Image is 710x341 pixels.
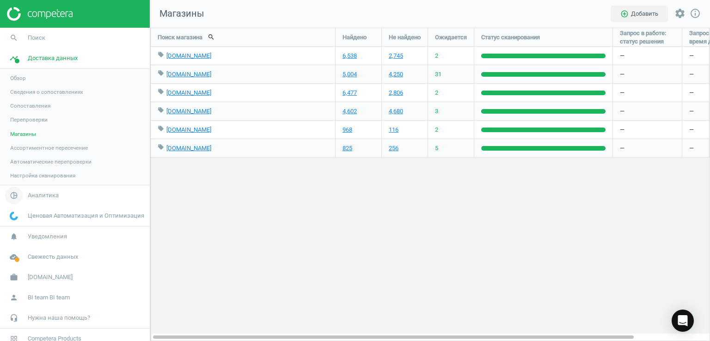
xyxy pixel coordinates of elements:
span: 3 [435,107,438,116]
div: — [613,65,682,83]
span: Магазины [10,130,36,138]
div: — [613,84,682,102]
span: Свежесть данных [28,253,78,261]
span: 2 [435,89,438,97]
a: 2,806 [389,89,403,97]
a: [DOMAIN_NAME] [166,89,211,96]
img: wGWNvw8QSZomAAAAABJRU5ErkJggg== [10,212,18,220]
button: search [202,29,220,45]
span: Обзор [10,74,26,82]
i: local_offer [158,51,164,58]
img: ajHJNr6hYgQAAAAASUVORK5CYII= [7,7,73,21]
i: local_offer [158,70,164,76]
span: Запрос в работе: статус решения [620,29,675,46]
span: 2 [435,52,438,60]
a: [DOMAIN_NAME] [166,145,211,152]
span: Поиск [28,34,45,42]
div: — [613,47,682,65]
span: 2 [435,126,438,134]
span: Нужна наша помощь? [28,314,90,322]
a: [DOMAIN_NAME] [166,126,211,133]
span: Автоматические перепроверки [10,158,92,165]
span: Ожидается [435,33,467,42]
span: 5 [435,144,438,152]
i: cloud_done [5,248,23,266]
a: 256 [389,144,398,152]
a: [DOMAIN_NAME] [166,52,211,59]
i: headset_mic [5,309,23,327]
a: [DOMAIN_NAME] [166,71,211,78]
a: 116 [389,126,398,134]
span: — [689,52,694,60]
a: 4,250 [389,70,403,79]
span: Ценовая Автоматизация и Оптимизация [28,212,144,220]
i: search [5,29,23,47]
a: info_outline [690,8,701,20]
span: Найдено [343,33,367,42]
span: Магазины [150,7,204,20]
span: 31 [435,70,441,79]
a: 5,004 [343,70,357,79]
button: settings [670,4,690,24]
span: Уведомления [28,232,67,241]
a: 6,538 [343,52,357,60]
div: — [613,102,682,120]
span: Настройка сканирования [10,172,75,179]
i: timeline [5,49,23,67]
i: info_outline [690,8,701,19]
i: local_offer [158,144,164,150]
span: — [689,107,694,116]
a: 4,680 [389,107,403,116]
span: Статус сканирования [481,33,540,42]
i: work [5,268,23,286]
a: 4,602 [343,107,357,116]
i: local_offer [158,88,164,95]
span: Сопоставления [10,102,50,110]
a: 2,745 [389,52,403,60]
button: add_circle_outlineДобавить [611,6,668,22]
span: — [689,89,694,97]
span: — [689,70,694,79]
i: settings [674,8,686,19]
span: Перепроверки [10,116,48,123]
span: — [689,126,694,134]
i: pie_chart_outlined [5,187,23,204]
a: 6,477 [343,89,357,97]
span: — [689,144,694,152]
a: 968 [343,126,352,134]
span: Сведения о сопоставлениях [10,88,83,96]
span: BI team BI team [28,293,70,302]
a: 825 [343,144,352,152]
a: [DOMAIN_NAME] [166,108,211,115]
div: Поиск магазина [151,28,335,46]
i: add_circle_outline [620,10,629,18]
span: Не найдено [389,33,421,42]
i: local_offer [158,107,164,113]
div: Open Intercom Messenger [672,310,694,332]
div: — [613,139,682,157]
span: [DOMAIN_NAME] [28,273,73,281]
span: Ассортиментное пересечение [10,144,88,152]
i: local_offer [158,125,164,132]
i: person [5,289,23,306]
div: — [613,121,682,139]
span: Аналитика [28,191,59,200]
i: notifications [5,228,23,245]
span: Доставка данных [28,54,78,62]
